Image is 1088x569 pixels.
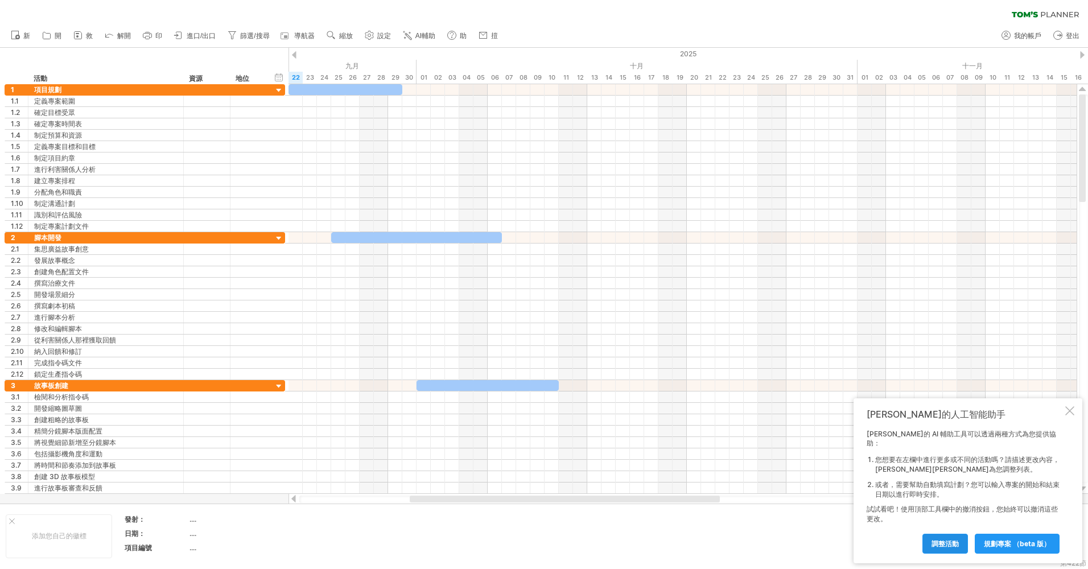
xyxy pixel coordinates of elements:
div: Wednesday, 22 October 2025 [715,72,730,84]
div: 進行利害關係人分析 [34,164,178,175]
div: 3 [11,380,28,391]
div: Sunday, 28 September 2025 [374,72,388,84]
div: Sunday, 5 October 2025 [473,72,488,84]
div: 創建角色配置文件 [34,266,178,277]
div: 1.9 [11,187,28,197]
div: 集思廣益故事創意 [34,244,178,254]
div: 3.9 [11,483,28,493]
a: 解開 [102,28,134,43]
a: AI輔助 [400,28,439,43]
div: 開發縮略圖草圖 [34,403,178,414]
div: Thursday, 16 October 2025 [630,72,644,84]
font: [PERSON_NAME]的 AI 輔助工具可以透過兩種方式為您提供協助： [867,430,1056,448]
div: Saturday, 27 September 2025 [360,72,374,84]
div: Thursday, 2 October 2025 [431,72,445,84]
div: Tuesday, 23 September 2025 [303,72,317,84]
div: Friday, 26 September 2025 [345,72,360,84]
div: 將時間和節奏添加到故事板 [34,460,178,471]
div: Thursday, 6 November 2025 [929,72,943,84]
div: Monday, 22 September 2025 [289,72,303,84]
div: 1.10 [11,198,28,209]
span: 助 [460,32,467,40]
div: Wednesday, 15 October 2025 [616,72,630,84]
div: Wednesday, 8 October 2025 [516,72,530,84]
div: 識別和評估風險 [34,209,178,220]
div: Sunday, 26 October 2025 [772,72,786,84]
a: 開 [39,28,65,43]
div: 項目編號 [125,543,187,552]
li: 您想要在左欄中進行更多或不同的活動嗎？請描述更改內容，[PERSON_NAME][PERSON_NAME]為您調整列表。 [875,455,1063,475]
div: 包括攝影機角度和運動 [34,448,178,459]
div: 3.6 [11,448,28,459]
a: 設定 [362,28,394,43]
div: 創建粗略的故事板 [34,414,178,425]
div: Saturday, 18 October 2025 [658,72,673,84]
div: Sunday, 19 October 2025 [673,72,687,84]
div: 資源 [189,73,224,84]
div: 活動 [34,73,177,84]
div: Monday, 10 November 2025 [986,72,1000,84]
div: Tuesday, 28 October 2025 [801,72,815,84]
div: Monday, 27 October 2025 [786,72,801,84]
div: 2.11 [11,357,28,368]
span: 我的帳戶 [1014,32,1041,40]
div: Thursday, 23 October 2025 [730,72,744,84]
div: Wednesday, 24 September 2025 [317,72,331,84]
div: Saturday, 15 November 2025 [1057,72,1071,84]
div: Tuesday, 4 November 2025 [900,72,914,84]
div: 制定項目約章 [34,152,178,163]
a: 我的帳戶 [999,28,1045,43]
div: 精簡分鏡腳本版面配置 [34,426,178,436]
div: 2.12 [11,369,28,380]
a: 篩選/搜尋 [225,28,273,43]
div: 1 [11,84,28,95]
div: 分配角色和職責 [34,187,178,197]
div: 撰寫劇本初稿 [34,300,178,311]
div: 撰寫治療文件 [34,278,178,288]
div: 2.7 [11,312,28,323]
div: .... [189,514,285,524]
a: 規劃專案 （Beta 版） [975,534,1060,554]
div: 1.11 [11,209,28,220]
div: Friday, 24 October 2025 [744,72,758,84]
li: 或者，需要幫助自動填寫計劃？您可以輸入專案的開始和結束日期以進行即時安排。 [875,480,1063,500]
a: 印 [140,28,166,43]
span: 導航器 [294,32,315,40]
div: 地位 [236,73,261,84]
div: Friday, 10 October 2025 [545,72,559,84]
div: 3.5 [11,437,28,448]
div: 1.8 [11,175,28,186]
div: 定義專案範圍 [34,96,178,106]
div: 1.5 [11,141,28,152]
div: 2.5 [11,289,28,300]
div: 1.2 [11,107,28,118]
div: Thursday, 9 October 2025 [530,72,545,84]
div: 檢閱和分析指令碼 [34,391,178,402]
div: 1.1 [11,96,28,106]
div: 第422節 [1060,559,1086,568]
div: Sunday, 9 November 2025 [971,72,986,84]
div: [PERSON_NAME]的人工智能助手 [867,409,1063,421]
div: Friday, 14 November 2025 [1042,72,1057,84]
div: 制定預算和資源 [34,130,178,141]
div: 納入回饋和修訂 [34,346,178,357]
span: 解開 [117,32,131,40]
div: 進行腳本分析 [34,312,178,323]
div: Monday, 3 November 2025 [886,72,900,84]
font: 試試看吧！使用頂部工具欄中的撤消按鈕，您始終可以撤消這些更改。 [867,505,1058,523]
div: 3.4 [11,426,28,436]
div: October 2025 [417,60,858,72]
div: 2.3 [11,266,28,277]
div: Wednesday, 12 November 2025 [1014,72,1028,84]
a: 救 [71,28,96,43]
div: Tuesday, 7 October 2025 [502,72,516,84]
span: 調整活動 [932,539,959,548]
div: Friday, 31 October 2025 [843,72,858,84]
span: 縮放 [339,32,353,40]
div: 修改和編輯腳本 [34,323,178,334]
div: 將視覺細節新增至分鏡腳本 [34,437,178,448]
span: 新 [23,32,30,40]
span: 規劃專案 （Beta 版） [984,539,1050,548]
span: AI輔助 [415,32,435,40]
div: 1.3 [11,118,28,129]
